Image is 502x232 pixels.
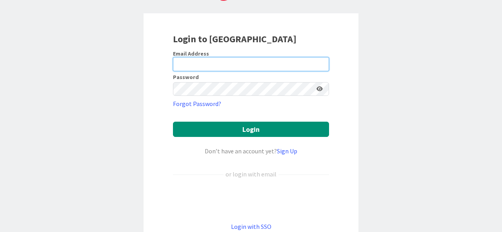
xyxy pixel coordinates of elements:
[173,122,329,137] button: Login
[169,192,333,209] iframe: Sign in with Google Button
[231,223,271,230] a: Login with SSO
[173,74,199,80] label: Password
[277,147,297,155] a: Sign Up
[173,33,296,45] b: Login to [GEOGRAPHIC_DATA]
[224,169,278,179] div: or login with email
[173,50,209,57] label: Email Address
[173,99,221,108] a: Forgot Password?
[173,146,329,156] div: Don’t have an account yet?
